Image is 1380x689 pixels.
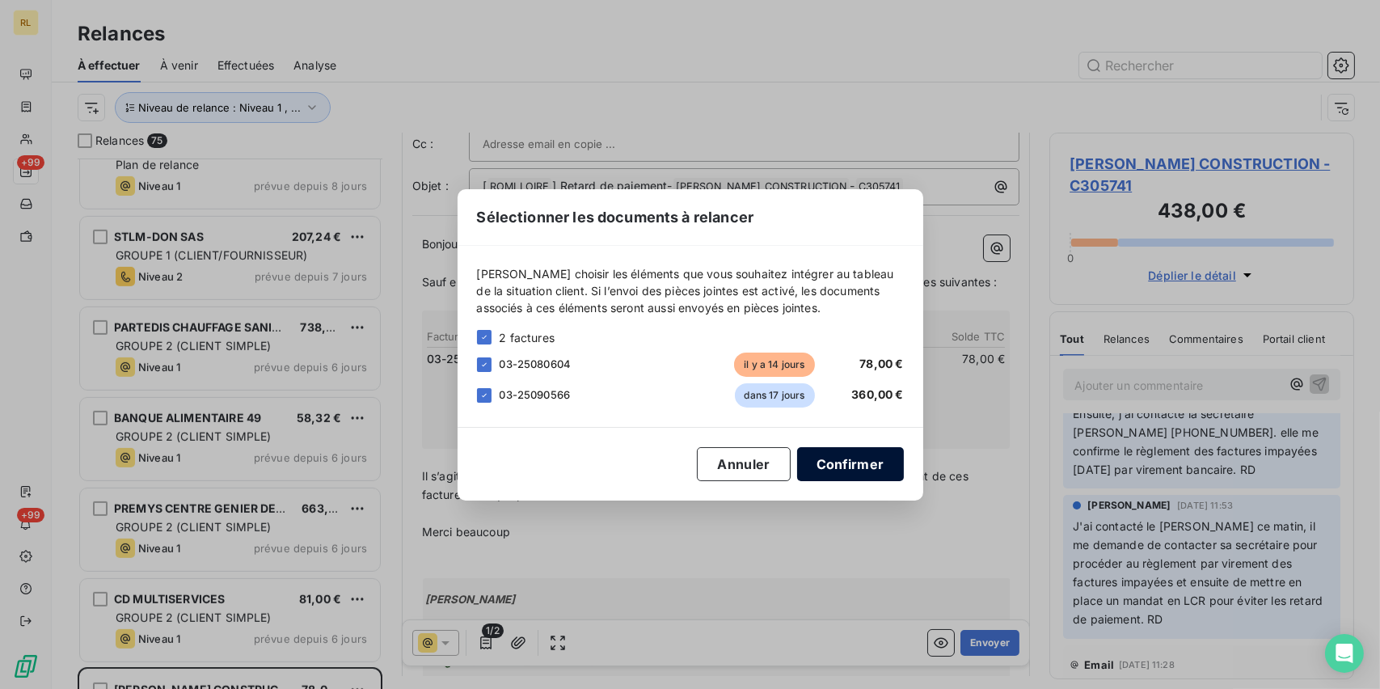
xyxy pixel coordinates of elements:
[1325,634,1364,673] div: Open Intercom Messenger
[477,206,754,228] span: Sélectionner les documents à relancer
[500,388,571,401] span: 03-25090566
[735,383,815,408] span: dans 17 jours
[797,447,904,481] button: Confirmer
[734,353,814,377] span: il y a 14 jours
[477,265,904,316] span: [PERSON_NAME] choisir les éléments que vous souhaitez intégrer au tableau de la situation client....
[500,329,555,346] span: 2 factures
[500,357,572,370] span: 03-25080604
[859,357,903,370] span: 78,00 €
[697,447,790,481] button: Annuler
[851,387,903,401] span: 360,00 €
